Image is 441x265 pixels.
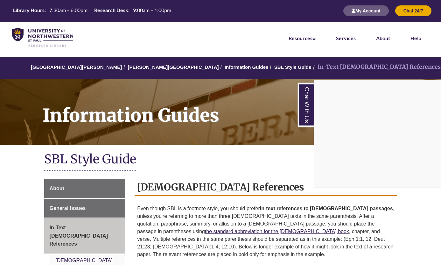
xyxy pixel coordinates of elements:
a: Services [336,35,356,41]
iframe: Chat Widget [314,80,441,188]
a: Resources [289,35,316,41]
div: Chat With Us [314,80,441,188]
a: Help [410,35,421,41]
a: About [376,35,390,41]
a: Chat With Us [298,83,314,127]
img: UNWSP Library Logo [12,28,73,47]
